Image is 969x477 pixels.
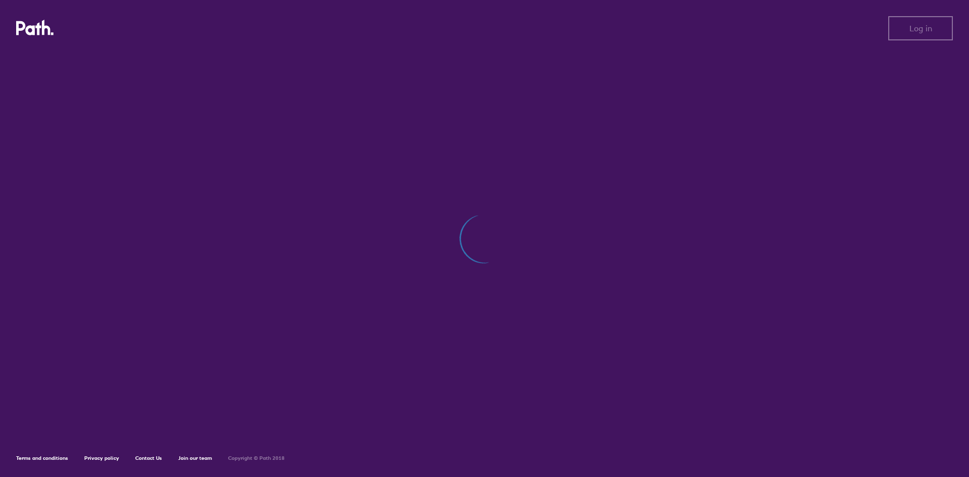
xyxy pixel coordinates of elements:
a: Join our team [178,455,212,461]
a: Contact Us [135,455,162,461]
h6: Copyright © Path 2018 [228,455,285,461]
a: Terms and conditions [16,455,68,461]
a: Privacy policy [84,455,119,461]
span: Log in [909,24,932,33]
button: Log in [888,16,953,40]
